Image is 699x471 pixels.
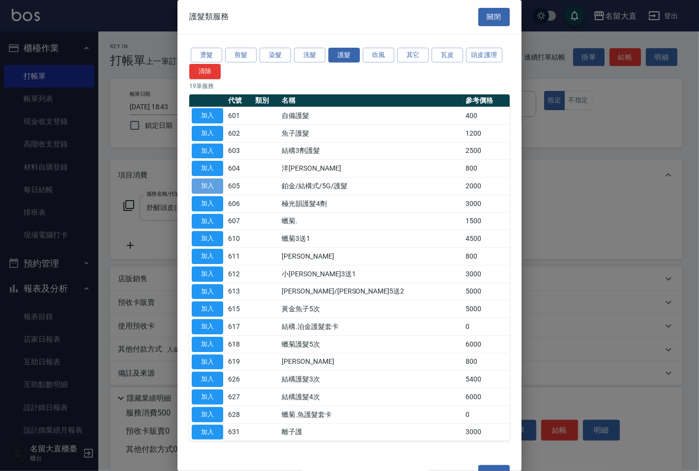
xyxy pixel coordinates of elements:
td: 結構.泊金護髮套卡 [280,318,463,336]
span: 護髮類服務 [189,12,229,22]
button: 加入 [192,301,223,317]
td: 602 [226,124,253,142]
td: 6000 [463,335,510,353]
button: 加入 [192,337,223,352]
button: 染髮 [260,48,291,63]
td: 離子護 [280,423,463,441]
button: 加入 [192,196,223,211]
button: 加入 [192,266,223,282]
td: 3000 [463,265,510,283]
td: 結構護髮4次 [280,388,463,406]
td: 618 [226,335,253,353]
td: 603 [226,142,253,160]
button: 加入 [192,108,223,123]
button: 吹風 [363,48,394,63]
td: 626 [226,371,253,388]
p: 19 筆服務 [189,82,510,90]
td: 1200 [463,124,510,142]
button: 剪髮 [225,48,257,63]
td: 605 [226,177,253,195]
button: 加入 [192,214,223,229]
button: 加入 [192,319,223,334]
button: 頭皮護理 [466,48,502,63]
th: 類別 [253,94,280,107]
th: 代號 [226,94,253,107]
td: 617 [226,318,253,336]
td: 628 [226,406,253,423]
td: 631 [226,423,253,441]
td: 5400 [463,371,510,388]
button: 其它 [397,48,429,63]
button: 加入 [192,231,223,246]
td: 610 [226,230,253,248]
td: 606 [226,195,253,212]
th: 參考價格 [463,94,510,107]
button: 加入 [192,372,223,387]
button: 護髮 [328,48,360,63]
td: 蠟菊護髮5次 [280,335,463,353]
button: 關閉 [478,8,510,26]
td: 6000 [463,388,510,406]
td: 612 [226,265,253,283]
td: 800 [463,248,510,265]
button: 加入 [192,354,223,370]
td: 607 [226,212,253,230]
th: 名稱 [280,94,463,107]
td: 2000 [463,177,510,195]
td: 627 [226,388,253,406]
td: [PERSON_NAME] [280,353,463,371]
td: 結構護髮3次 [280,371,463,388]
td: 604 [226,160,253,177]
button: 加入 [192,144,223,159]
td: 魚子護髮 [280,124,463,142]
td: 400 [463,107,510,125]
td: 蠟菊. [280,212,463,230]
td: 613 [226,283,253,300]
button: 加入 [192,407,223,422]
button: 清除 [189,64,221,79]
td: 3000 [463,195,510,212]
td: 5000 [463,300,510,318]
td: 蠟菊.魚護髮套卡 [280,406,463,423]
button: 瓦皮 [432,48,463,63]
button: 加入 [192,249,223,264]
td: 0 [463,406,510,423]
td: 黃金魚子5次 [280,300,463,318]
td: [PERSON_NAME] [280,248,463,265]
td: 615 [226,300,253,318]
td: 601 [226,107,253,125]
td: 0 [463,318,510,336]
button: 加入 [192,178,223,194]
td: 3000 [463,423,510,441]
td: 小[PERSON_NAME]3送1 [280,265,463,283]
td: 4500 [463,230,510,248]
button: 加入 [192,389,223,405]
button: 加入 [192,161,223,176]
td: 2500 [463,142,510,160]
td: 極光韻護髮4劑 [280,195,463,212]
td: 619 [226,353,253,371]
td: 1500 [463,212,510,230]
td: 結構3劑護髮 [280,142,463,160]
button: 加入 [192,284,223,299]
td: 洋[PERSON_NAME] [280,160,463,177]
td: 5000 [463,283,510,300]
td: 800 [463,353,510,371]
button: 加入 [192,126,223,141]
td: [PERSON_NAME]/[PERSON_NAME]5送2 [280,283,463,300]
td: 800 [463,160,510,177]
td: 鉑金/結構式/5G/護髮 [280,177,463,195]
td: 611 [226,248,253,265]
td: 自備護髮 [280,107,463,125]
button: 燙髮 [191,48,222,63]
td: 蠟菊3送1 [280,230,463,248]
button: 加入 [192,425,223,440]
button: 洗髮 [294,48,325,63]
